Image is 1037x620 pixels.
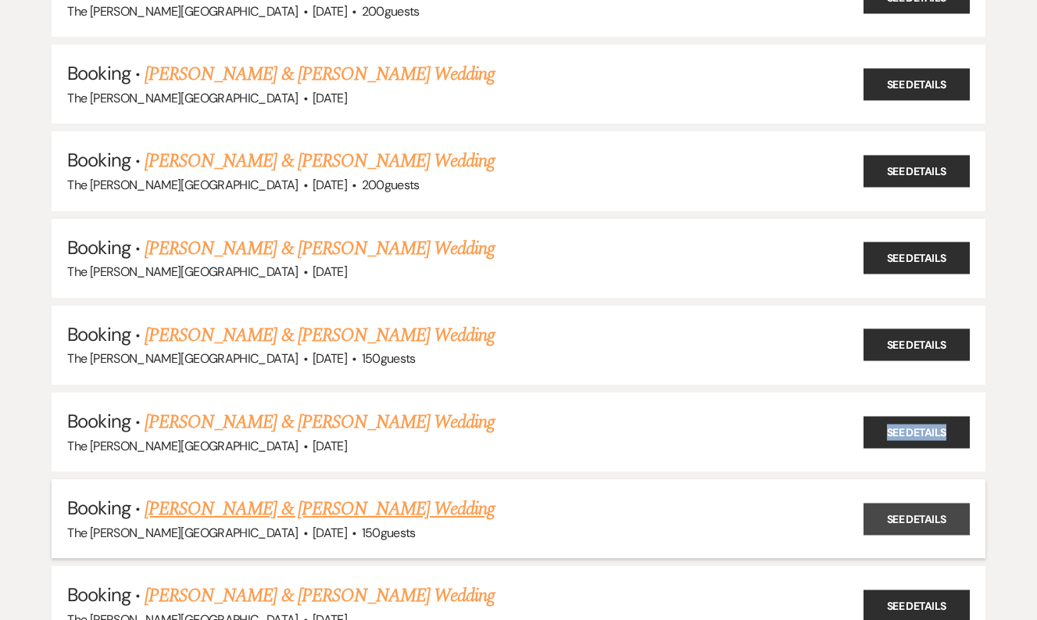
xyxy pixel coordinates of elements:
[67,525,298,541] span: The [PERSON_NAME][GEOGRAPHIC_DATA]
[313,177,347,193] span: [DATE]
[67,438,298,454] span: The [PERSON_NAME][GEOGRAPHIC_DATA]
[145,235,495,263] a: [PERSON_NAME] & [PERSON_NAME] Wedding
[67,235,130,260] span: Booking
[362,3,420,20] span: 200 guests
[67,409,130,433] span: Booking
[313,350,347,367] span: [DATE]
[67,148,130,172] span: Booking
[864,156,970,188] a: See Details
[67,322,130,346] span: Booking
[864,416,970,448] a: See Details
[67,3,298,20] span: The [PERSON_NAME][GEOGRAPHIC_DATA]
[67,263,298,280] span: The [PERSON_NAME][GEOGRAPHIC_DATA]
[864,329,970,361] a: See Details
[67,496,130,520] span: Booking
[362,525,416,541] span: 150 guests
[67,90,298,106] span: The [PERSON_NAME][GEOGRAPHIC_DATA]
[864,242,970,274] a: See Details
[313,90,347,106] span: [DATE]
[67,177,298,193] span: The [PERSON_NAME][GEOGRAPHIC_DATA]
[145,495,495,523] a: [PERSON_NAME] & [PERSON_NAME] Wedding
[145,582,495,610] a: [PERSON_NAME] & [PERSON_NAME] Wedding
[145,147,495,175] a: [PERSON_NAME] & [PERSON_NAME] Wedding
[67,582,130,607] span: Booking
[362,177,420,193] span: 200 guests
[313,525,347,541] span: [DATE]
[864,503,970,535] a: See Details
[67,350,298,367] span: The [PERSON_NAME][GEOGRAPHIC_DATA]
[313,3,347,20] span: [DATE]
[145,60,495,88] a: [PERSON_NAME] & [PERSON_NAME] Wedding
[145,321,495,349] a: [PERSON_NAME] & [PERSON_NAME] Wedding
[864,68,970,100] a: See Details
[145,408,495,436] a: [PERSON_NAME] & [PERSON_NAME] Wedding
[313,263,347,280] span: [DATE]
[313,438,347,454] span: [DATE]
[362,350,416,367] span: 150 guests
[67,61,130,85] span: Booking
